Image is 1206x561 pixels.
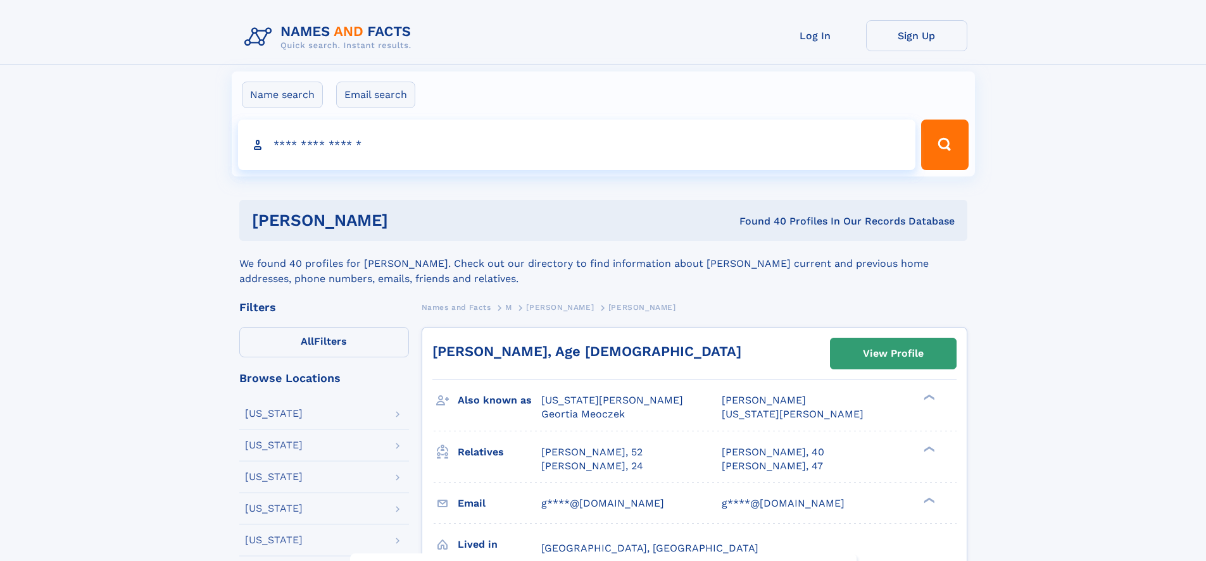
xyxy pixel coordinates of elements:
[245,535,303,545] div: [US_STATE]
[245,503,303,514] div: [US_STATE]
[920,393,936,402] div: ❯
[245,440,303,450] div: [US_STATE]
[505,303,512,312] span: M
[432,343,741,359] a: [PERSON_NAME], Age [DEMOGRAPHIC_DATA]
[301,335,314,347] span: All
[242,82,323,108] label: Name search
[866,20,967,51] a: Sign Up
[541,445,643,459] a: [PERSON_NAME], 52
[920,445,936,453] div: ❯
[765,20,866,51] a: Log In
[541,542,758,554] span: [GEOGRAPHIC_DATA], [GEOGRAPHIC_DATA]
[526,299,594,315] a: [PERSON_NAME]
[920,496,936,504] div: ❯
[722,394,806,406] span: [PERSON_NAME]
[563,214,955,228] div: Found 40 Profiles In Our Records Database
[239,327,409,357] label: Filters
[422,299,491,315] a: Names and Facts
[608,303,676,312] span: [PERSON_NAME]
[541,459,643,473] a: [PERSON_NAME], 24
[831,338,956,369] a: View Profile
[458,493,541,514] h3: Email
[336,82,415,108] label: Email search
[458,390,541,411] h3: Also known as
[921,120,968,170] button: Search Button
[239,241,967,287] div: We found 40 profiles for [PERSON_NAME]. Check out our directory to find information about [PERSON...
[541,394,683,406] span: [US_STATE][PERSON_NAME]
[245,409,303,419] div: [US_STATE]
[252,213,564,228] h1: [PERSON_NAME]
[458,534,541,555] h3: Lived in
[863,339,924,368] div: View Profile
[238,120,916,170] input: search input
[458,441,541,463] h3: Relatives
[239,20,422,54] img: Logo Names and Facts
[541,408,625,420] span: Geortia Meoczek
[245,472,303,482] div: [US_STATE]
[722,408,864,420] span: [US_STATE][PERSON_NAME]
[722,445,824,459] a: [PERSON_NAME], 40
[239,302,409,313] div: Filters
[526,303,594,312] span: [PERSON_NAME]
[239,373,409,384] div: Browse Locations
[722,459,823,473] a: [PERSON_NAME], 47
[505,299,512,315] a: M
